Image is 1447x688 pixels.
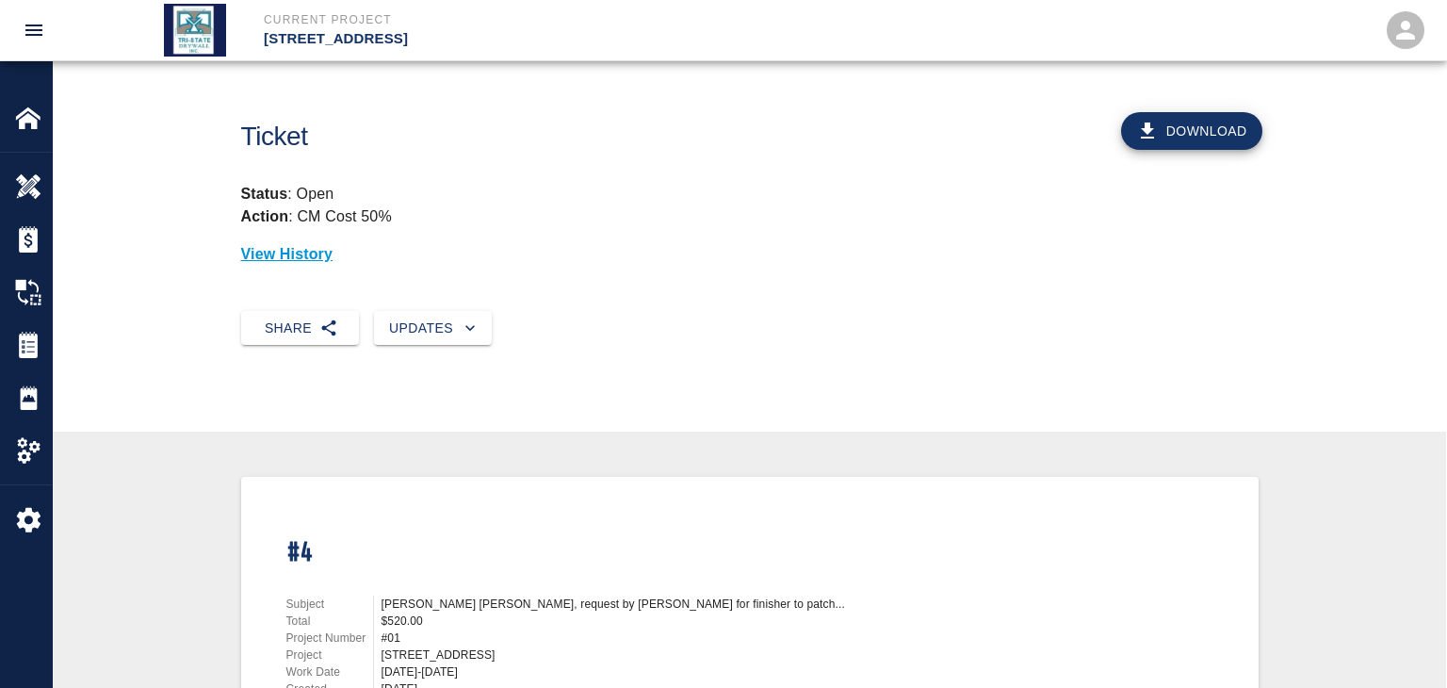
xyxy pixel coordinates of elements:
div: [PERSON_NAME] [PERSON_NAME], request by [PERSON_NAME] for finisher to patch... [382,596,897,613]
p: Current Project [264,11,825,28]
p: : CM Cost 50% [241,208,392,224]
strong: Status [241,186,288,202]
img: Tri State Drywall [164,4,226,57]
p: [STREET_ADDRESS] [264,28,825,50]
p: Work Date [286,663,373,680]
strong: Action [241,208,289,224]
p: Subject [286,596,373,613]
button: Download [1121,112,1262,150]
p: View History [241,243,1259,266]
button: open drawer [11,8,57,53]
p: : Open [241,183,1259,205]
div: [STREET_ADDRESS] [382,647,897,663]
div: [DATE]-[DATE] [382,663,897,680]
button: Share [241,311,359,346]
button: Updates [374,311,492,346]
p: Total [286,613,373,630]
h1: Ticket [241,122,828,153]
div: #01 [382,630,897,647]
p: Project [286,647,373,663]
div: $520.00 [382,613,897,630]
h1: #4 [286,537,897,568]
p: Project Number [286,630,373,647]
